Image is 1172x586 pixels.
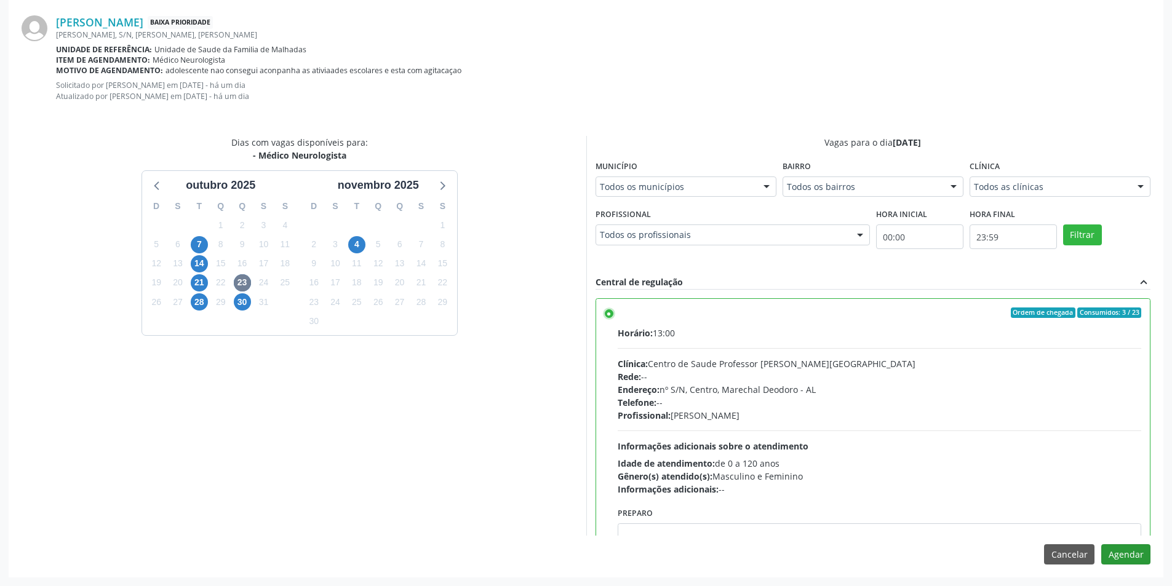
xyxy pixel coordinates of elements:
span: terça-feira, 28 de outubro de 2025 [191,293,208,311]
div: Q [389,197,410,216]
div: D [303,197,325,216]
div: outubro 2025 [181,177,260,194]
div: [PERSON_NAME], S/N, [PERSON_NAME], [PERSON_NAME] [56,30,1150,40]
span: sábado, 15 de novembro de 2025 [434,255,451,272]
button: Cancelar [1044,544,1094,565]
span: Rede: [618,371,641,382]
a: [PERSON_NAME] [56,15,143,29]
span: sábado, 8 de novembro de 2025 [434,236,451,253]
span: [DATE] [893,137,921,148]
span: sábado, 11 de outubro de 2025 [276,236,293,253]
b: Unidade de referência: [56,44,152,55]
span: Endereço: [618,384,660,395]
span: sábado, 22 de novembro de 2025 [434,274,451,291]
span: Telefone: [618,397,656,408]
span: Horário: [618,327,653,339]
label: Bairro [783,157,811,176]
span: domingo, 16 de novembro de 2025 [305,274,322,291]
span: sábado, 29 de novembro de 2025 [434,293,451,311]
span: quinta-feira, 20 de novembro de 2025 [391,274,409,291]
div: S [274,197,296,216]
label: Clínica [970,157,1000,176]
div: novembro 2025 [333,177,424,194]
span: segunda-feira, 3 de novembro de 2025 [327,236,344,253]
div: de 0 a 120 anos [618,457,1142,470]
span: sexta-feira, 17 de outubro de 2025 [255,255,272,272]
input: Selecione o horário [876,224,963,249]
div: -- [618,396,1142,409]
span: quarta-feira, 29 de outubro de 2025 [212,293,229,311]
span: domingo, 26 de outubro de 2025 [148,293,165,311]
span: segunda-feira, 17 de novembro de 2025 [327,274,344,291]
span: Todos os municípios [600,181,751,193]
span: sexta-feira, 10 de outubro de 2025 [255,236,272,253]
b: Motivo de agendamento: [56,65,163,76]
div: Dias com vagas disponíveis para: [231,136,368,162]
span: domingo, 12 de outubro de 2025 [148,255,165,272]
div: Centro de Saude Professor [PERSON_NAME][GEOGRAPHIC_DATA] [618,357,1142,370]
span: segunda-feira, 24 de novembro de 2025 [327,293,344,311]
div: -- [618,483,1142,496]
span: segunda-feira, 20 de outubro de 2025 [169,274,186,291]
span: domingo, 5 de outubro de 2025 [148,236,165,253]
label: Profissional [596,205,651,224]
span: terça-feira, 25 de novembro de 2025 [348,293,365,311]
span: quarta-feira, 1 de outubro de 2025 [212,216,229,234]
div: Q [231,197,253,216]
span: quarta-feira, 8 de outubro de 2025 [212,236,229,253]
span: Todos os bairros [787,181,938,193]
div: S [432,197,453,216]
span: segunda-feira, 6 de outubro de 2025 [169,236,186,253]
div: D [146,197,167,216]
span: quarta-feira, 22 de outubro de 2025 [212,274,229,291]
span: Informações adicionais sobre o atendimento [618,440,808,452]
span: terça-feira, 4 de novembro de 2025 [348,236,365,253]
span: sexta-feira, 21 de novembro de 2025 [412,274,429,291]
div: Vagas para o dia [596,136,1151,149]
span: sexta-feira, 7 de novembro de 2025 [412,236,429,253]
div: T [346,197,367,216]
button: Agendar [1101,544,1150,565]
label: Preparo [618,504,653,523]
span: Gênero(s) atendido(s): [618,470,712,482]
span: Todos os profissionais [600,229,845,241]
div: - Médico Neurologista [231,149,368,162]
span: domingo, 19 de outubro de 2025 [148,274,165,291]
span: quinta-feira, 13 de novembro de 2025 [391,255,409,272]
span: Todos as clínicas [974,181,1125,193]
span: quinta-feira, 16 de outubro de 2025 [234,255,251,272]
span: adolescente nao consegui aconpanha as ativiaades escolares e esta com agitacaçao [165,65,461,76]
span: Unidade de Saude da Familia de Malhadas [154,44,306,55]
i: expand_less [1137,275,1150,289]
button: Filtrar [1063,224,1102,245]
span: quarta-feira, 15 de outubro de 2025 [212,255,229,272]
span: Informações adicionais: [618,483,719,495]
span: quinta-feira, 30 de outubro de 2025 [234,293,251,311]
span: quinta-feira, 9 de outubro de 2025 [234,236,251,253]
span: quarta-feira, 19 de novembro de 2025 [370,274,387,291]
span: Idade de atendimento: [618,457,715,469]
p: Solicitado por [PERSON_NAME] em [DATE] - há um dia Atualizado por [PERSON_NAME] em [DATE] - há um... [56,80,1150,101]
div: S [325,197,346,216]
div: Masculino e Feminino [618,470,1142,483]
span: sexta-feira, 28 de novembro de 2025 [412,293,429,311]
span: segunda-feira, 10 de novembro de 2025 [327,255,344,272]
span: sábado, 1 de novembro de 2025 [434,216,451,234]
span: Baixa Prioridade [148,16,213,29]
span: quarta-feira, 26 de novembro de 2025 [370,293,387,311]
b: Item de agendamento: [56,55,150,65]
span: segunda-feira, 27 de outubro de 2025 [169,293,186,311]
span: Consumidos: 3 / 23 [1077,307,1141,319]
span: terça-feira, 18 de novembro de 2025 [348,274,365,291]
span: sexta-feira, 14 de novembro de 2025 [412,255,429,272]
span: quinta-feira, 23 de outubro de 2025 [234,274,251,291]
div: Central de regulação [596,275,683,289]
span: sábado, 18 de outubro de 2025 [276,255,293,272]
span: quarta-feira, 5 de novembro de 2025 [370,236,387,253]
label: Hora inicial [876,205,927,224]
span: terça-feira, 14 de outubro de 2025 [191,255,208,272]
span: Médico Neurologista [153,55,225,65]
label: Hora final [970,205,1015,224]
img: img [22,15,47,41]
span: sexta-feira, 31 de outubro de 2025 [255,293,272,311]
